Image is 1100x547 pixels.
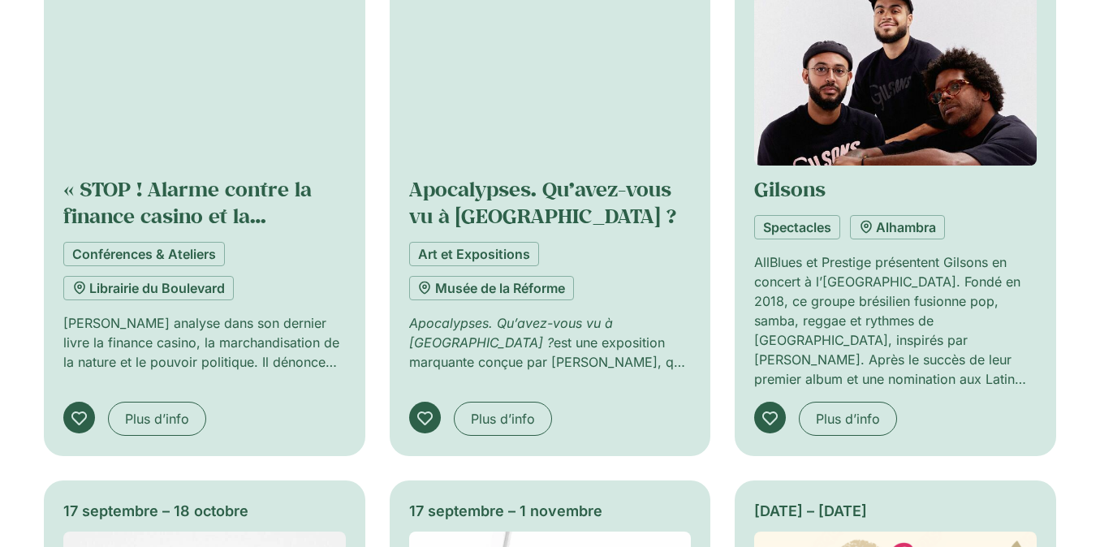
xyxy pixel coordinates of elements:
[409,242,539,266] a: Art et Expositions
[125,409,189,429] span: Plus d’info
[454,402,552,436] a: Plus d’info
[409,276,574,300] a: Musée de la Réforme
[108,402,206,436] a: Plus d’info
[754,215,840,239] a: Spectacles
[850,215,945,239] a: Alhambra
[63,500,346,522] div: 17 septembre – 18 octobre
[754,175,826,202] a: Gilsons
[816,409,880,429] span: Plus d’info
[409,175,676,229] a: Apocalypses. Qu’avez-vous vu à [GEOGRAPHIC_DATA] ?
[799,402,897,436] a: Plus d’info
[754,252,1037,389] p: AllBlues et Prestige présentent Gilsons en concert à l’[GEOGRAPHIC_DATA]. Fondé en 2018, ce group...
[63,175,338,256] a: « STOP ! Alarme contre la finance casino et la marchandisation du vivant »
[63,276,234,300] a: Librairie du Boulevard
[63,242,225,266] a: Conférences & Ateliers
[409,500,692,522] div: 17 septembre – 1 novembre
[754,500,1037,522] div: [DATE] – [DATE]
[63,313,346,372] p: [PERSON_NAME] analyse dans son dernier livre la finance casino, la marchandisation de la nature e...
[409,315,613,351] em: Apocalypses. Qu’avez-vous vu à [GEOGRAPHIC_DATA] ?
[409,313,692,372] p: est une exposition marquante conçue par [PERSON_NAME], qui explore la dévastation et l’héritage d...
[471,409,535,429] span: Plus d’info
